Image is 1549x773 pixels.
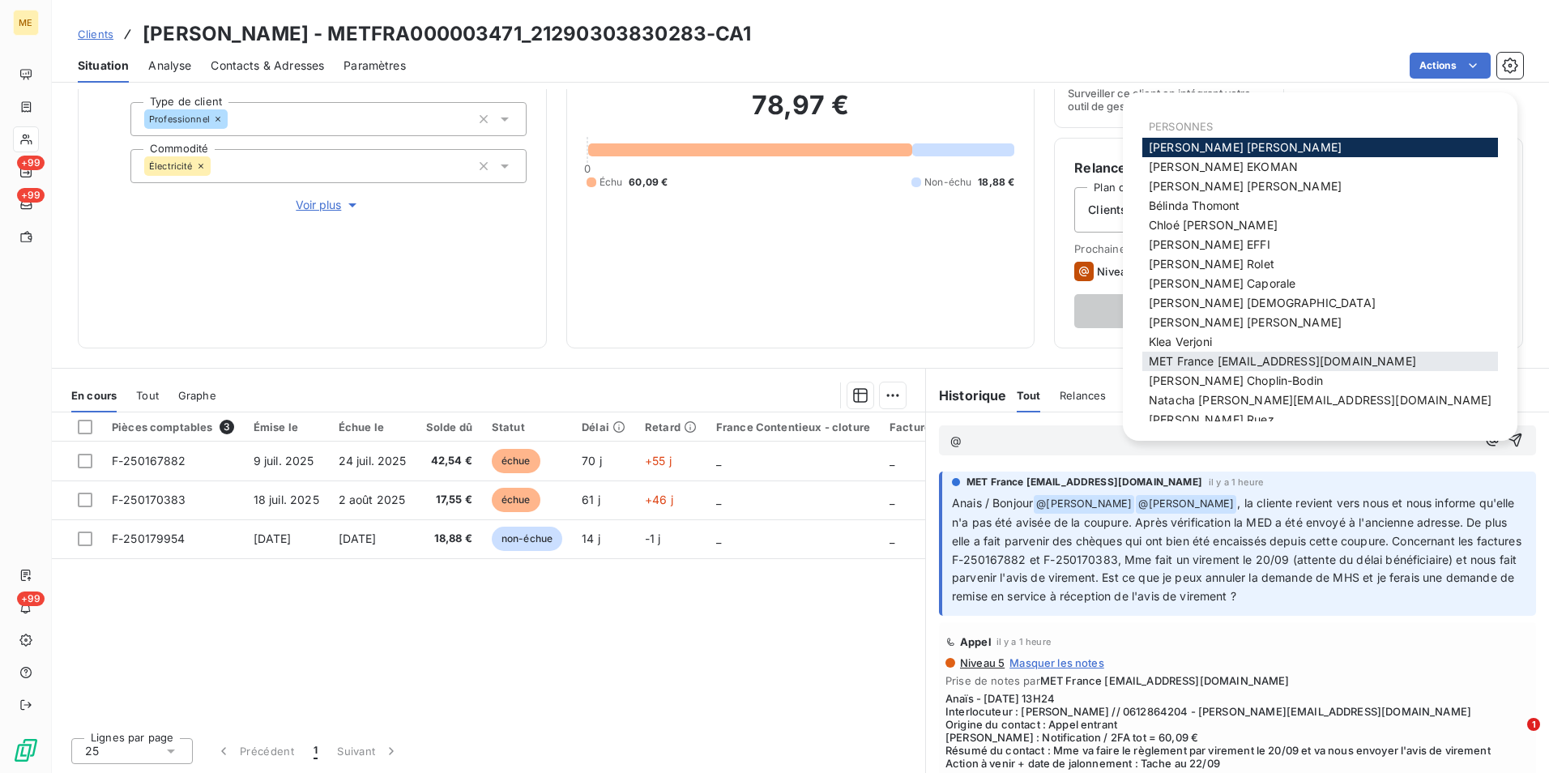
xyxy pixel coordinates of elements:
span: 2 août 2025 [339,493,406,506]
span: il y a 1 heure [1209,477,1263,487]
span: 17,55 € [426,492,472,508]
span: [PERSON_NAME] EFFI [1149,237,1270,251]
span: [PERSON_NAME] Choplin-Bodin [1149,374,1323,387]
span: Tout [136,389,159,402]
span: 60,09 € [629,175,668,190]
span: _ [890,493,894,506]
span: MET France [EMAIL_ADDRESS][DOMAIN_NAME] [1149,354,1416,368]
span: , la cliente revient vers nous et nous informe qu'elle n'a pas été avisée de la coupure. Après vé... [952,496,1525,603]
span: Chloé [PERSON_NAME] [1149,218,1278,232]
span: Analyse [148,58,191,74]
span: Bélinda Thomont [1149,199,1240,212]
span: @ [PERSON_NAME] [1136,495,1236,514]
span: 70 j [582,454,602,468]
h3: [PERSON_NAME] - METFRA000003471_21290303830283-CA1 [143,19,752,49]
span: 3 [220,420,234,434]
span: Non-échu [924,175,971,190]
span: Paramètres [344,58,406,74]
span: PERSONNES [1149,120,1213,133]
span: [DATE] [339,532,377,545]
input: Ajouter une valeur [228,112,241,126]
img: Logo LeanPay [13,737,39,763]
span: Relances [1060,389,1106,402]
div: Échue le [339,421,407,433]
span: Appel [960,635,992,648]
div: Retard [645,421,697,433]
span: 18,88 € [978,175,1014,190]
div: Facture / Echéancier [890,421,1001,433]
div: Délai [582,421,625,433]
span: Masquer les notes [1009,656,1104,669]
button: Voir plus [130,196,527,214]
button: Actions [1410,53,1491,79]
span: échue [492,488,540,512]
span: @ [PERSON_NAME] [1034,495,1134,514]
span: [PERSON_NAME] [PERSON_NAME] [1149,179,1342,193]
span: F-250167882 [112,454,186,468]
span: Voir [1094,305,1435,318]
h6: Historique [926,386,1007,405]
span: Graphe [178,389,216,402]
span: 9 juil. 2025 [254,454,314,468]
span: [PERSON_NAME] [DEMOGRAPHIC_DATA] [1149,296,1376,310]
span: [PERSON_NAME] Caporale [1149,276,1295,290]
span: 0 [584,162,591,175]
div: France Contentieux - cloture [716,421,870,433]
span: 14 j [582,532,600,545]
span: [PERSON_NAME] [PERSON_NAME] [1149,315,1342,329]
div: ME [13,10,39,36]
span: Voir plus [296,197,361,213]
span: _ [716,493,721,506]
div: Statut [492,421,562,433]
span: 18,88 € [426,531,472,547]
h2: 78,97 € [587,89,1015,138]
span: Professionnel [149,114,210,124]
span: 18 juil. 2025 [254,493,319,506]
span: non-échue [492,527,562,551]
span: Niveau 5 [958,656,1005,669]
span: +99 [17,188,45,203]
button: Voir [1074,294,1470,328]
div: Émise le [254,421,319,433]
span: Prochaine relance prévue le [1074,242,1503,255]
span: 1 [1527,718,1540,731]
span: échue [492,449,540,473]
span: [PERSON_NAME] Ruez [1149,412,1274,426]
span: _ [716,532,721,545]
button: Précédent [206,734,304,768]
span: En cours [71,389,117,402]
span: Électricité [149,161,193,171]
span: MET France [EMAIL_ADDRESS][DOMAIN_NAME] [967,475,1202,489]
span: Klea Verjoni [1149,335,1212,348]
span: [PERSON_NAME] EKOMAN [1149,160,1298,173]
button: 1 [304,734,327,768]
span: 24 juil. 2025 [339,454,407,468]
span: Natacha [PERSON_NAME][EMAIL_ADDRESS][DOMAIN_NAME] [1149,393,1491,407]
span: 61 j [582,493,600,506]
span: Situation [78,58,129,74]
span: Niveau 6 [1097,265,1141,278]
span: Prise de notes par [945,674,1530,687]
span: _ [890,454,894,468]
span: @ [950,433,962,447]
span: _ [890,532,894,545]
span: il y a 1 heure [996,637,1051,647]
span: [PERSON_NAME] Rolet [1149,257,1274,271]
a: Clients [78,26,113,42]
span: Anaïs - [DATE] 13H24 Interlocuteur : [PERSON_NAME] // 0612864204 - [PERSON_NAME][EMAIL_ADDRESS][D... [945,692,1530,770]
span: [PERSON_NAME] [PERSON_NAME] [1149,140,1342,154]
iframe: Intercom live chat [1494,718,1533,757]
div: Pièces comptables [112,420,234,434]
h6: Relance [1074,158,1503,177]
input: Ajouter une valeur [211,159,224,173]
span: Échu [600,175,623,190]
span: MET France [EMAIL_ADDRESS][DOMAIN_NAME] [1040,674,1290,687]
span: F-250170383 [112,493,186,506]
span: 42,54 € [426,453,472,469]
span: -1 j [645,532,661,545]
span: 1 [314,743,318,759]
span: [DATE] [254,532,292,545]
span: F-250179954 [112,532,186,545]
span: +55 j [645,454,672,468]
div: Solde dû [426,421,472,433]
